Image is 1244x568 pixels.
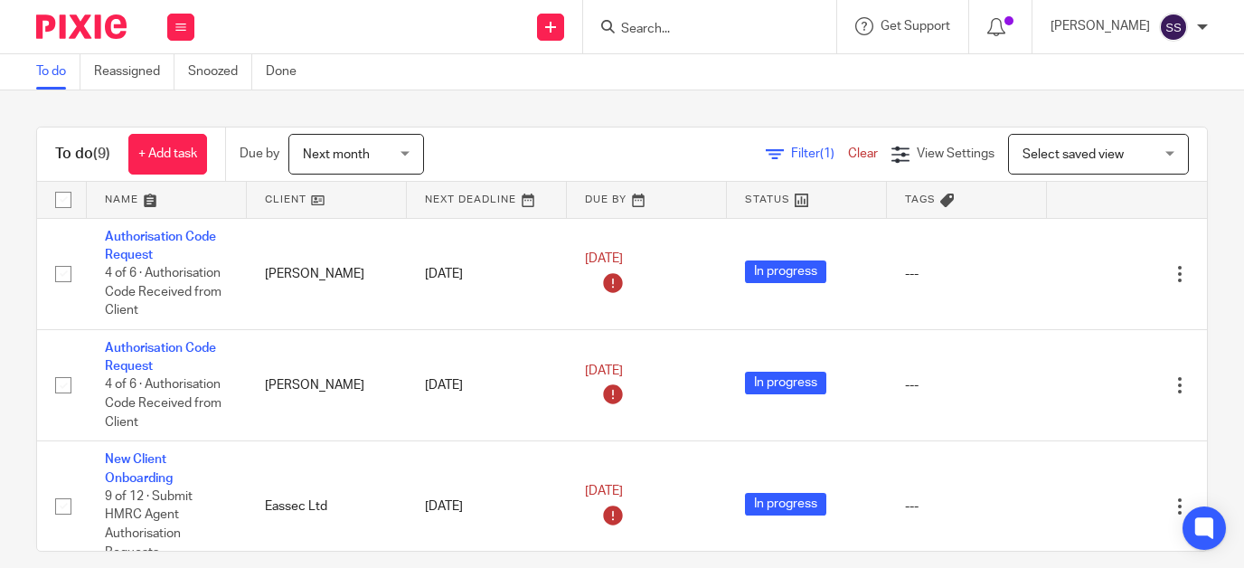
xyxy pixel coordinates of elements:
[247,218,407,329] td: [PERSON_NAME]
[105,342,216,373] a: Authorisation Code Request
[36,54,80,90] a: To do
[745,372,826,394] span: In progress
[93,147,110,161] span: (9)
[1023,148,1124,161] span: Select saved view
[105,379,221,429] span: 4 of 6 · Authorisation Code Received from Client
[55,145,110,164] h1: To do
[619,22,782,38] input: Search
[303,148,370,161] span: Next month
[745,493,826,516] span: In progress
[407,329,567,440] td: [DATE]
[820,147,834,160] span: (1)
[905,497,1029,516] div: ---
[585,253,623,266] span: [DATE]
[881,20,950,33] span: Get Support
[1051,17,1150,35] p: [PERSON_NAME]
[247,329,407,440] td: [PERSON_NAME]
[905,265,1029,283] div: ---
[240,145,279,163] p: Due by
[94,54,174,90] a: Reassigned
[848,147,878,160] a: Clear
[105,231,216,261] a: Authorisation Code Request
[1159,13,1188,42] img: svg%3E
[917,147,994,160] span: View Settings
[266,54,310,90] a: Done
[585,486,623,498] span: [DATE]
[905,194,936,204] span: Tags
[105,267,221,317] span: 4 of 6 · Authorisation Code Received from Client
[36,14,127,39] img: Pixie
[791,147,848,160] span: Filter
[105,453,173,484] a: New Client Onboarding
[905,376,1029,394] div: ---
[188,54,252,90] a: Snoozed
[745,260,826,283] span: In progress
[105,490,193,559] span: 9 of 12 · Submit HMRC Agent Authorisation Requests
[128,134,207,175] a: + Add task
[407,218,567,329] td: [DATE]
[585,364,623,377] span: [DATE]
